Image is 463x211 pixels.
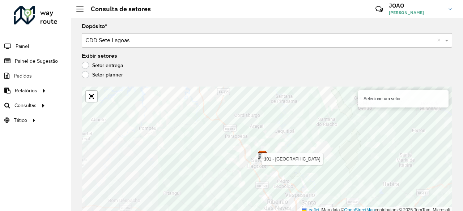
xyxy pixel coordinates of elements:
a: Abrir mapa em tela cheia [86,91,97,102]
span: Clear all [437,36,443,45]
span: Painel de Sugestão [15,57,58,65]
label: Depósito [82,22,107,31]
span: Pedidos [14,72,32,80]
span: Relatórios [15,87,37,94]
label: Setor planner [82,71,123,78]
label: Exibir setores [82,52,117,60]
div: Selecione um setor [358,90,449,107]
span: Consultas [14,102,37,109]
span: Tático [14,117,27,124]
a: Contato Rápido [371,1,387,17]
h2: Consulta de setores [84,5,151,13]
span: Painel [16,43,29,50]
span: [PERSON_NAME] [389,9,443,16]
h3: JOAO [389,2,443,9]
label: Setor entrega [82,62,123,69]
